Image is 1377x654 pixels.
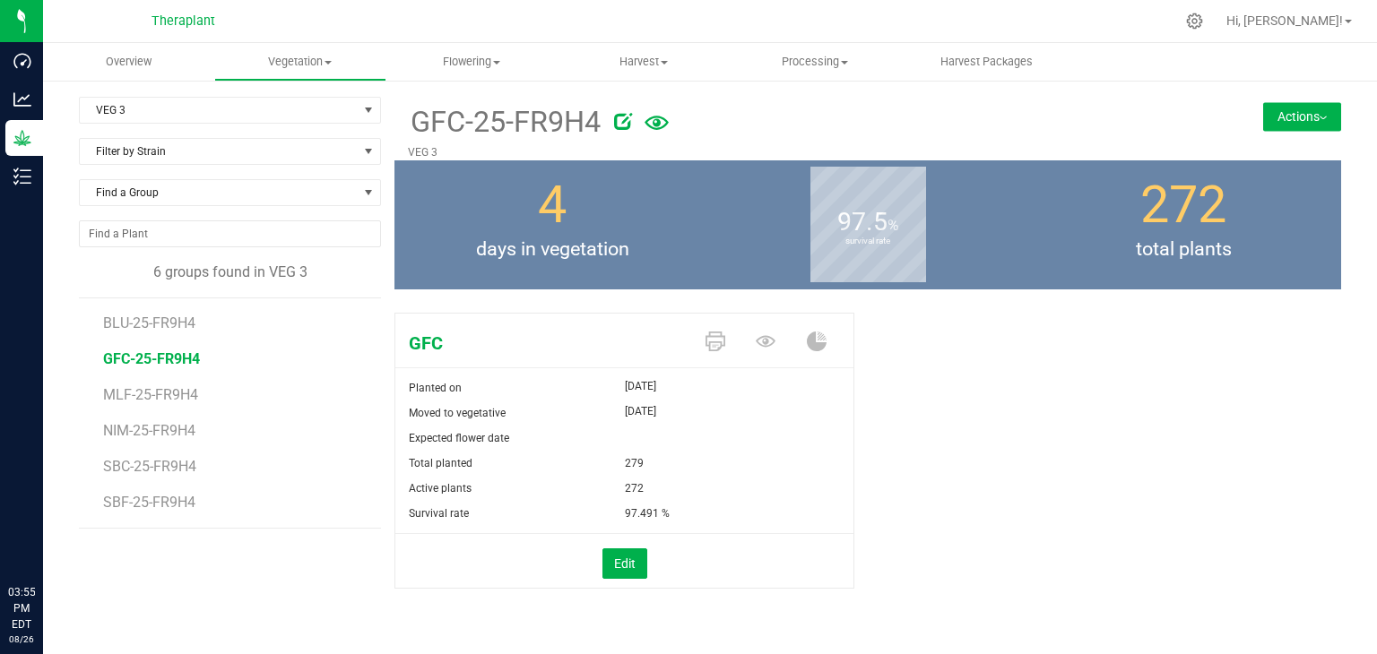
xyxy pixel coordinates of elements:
[53,508,74,529] iframe: Resource center unread badge
[214,43,385,81] a: Vegetation
[82,54,176,70] span: Overview
[215,54,385,70] span: Vegetation
[1263,102,1341,131] button: Actions
[408,100,601,144] span: GFC-25-FR9H4
[408,160,697,289] group-info-box: Days in vegetation
[559,54,728,70] span: Harvest
[13,90,31,108] inline-svg: Analytics
[80,221,380,246] input: NO DATA FOUND
[409,482,472,495] span: Active plants
[80,180,358,205] span: Find a Group
[358,98,380,123] span: select
[395,330,692,357] span: GFC
[901,43,1072,81] a: Harvest Packages
[386,43,558,81] a: Flowering
[1026,236,1341,264] span: total plants
[103,314,195,331] span: BLU-25-FR9H4
[13,168,31,185] inline-svg: Inventory
[723,160,1012,289] group-info-box: Survival rate
[103,458,196,475] span: SBC-25-FR9H4
[79,262,381,283] div: 6 groups found in VEG 3
[152,13,215,29] span: Theraplant
[13,129,31,147] inline-svg: Grow
[1226,13,1343,28] span: Hi, [PERSON_NAME]!
[43,43,214,81] a: Overview
[625,476,644,501] span: 272
[810,161,926,322] b: survival rate
[729,43,900,81] a: Processing
[409,432,509,444] span: Expected flower date
[103,494,195,511] span: SBF-25-FR9H4
[387,54,557,70] span: Flowering
[103,386,198,403] span: MLF-25-FR9H4
[18,511,72,564] iframe: Resource center
[409,507,469,520] span: Survival rate
[730,54,899,70] span: Processing
[1140,175,1226,235] span: 272
[409,407,506,419] span: Moved to vegetative
[13,52,31,70] inline-svg: Dashboard
[538,175,567,235] span: 4
[409,457,472,469] span: Total planted
[916,54,1057,70] span: Harvest Packages
[394,236,710,264] span: days in vegetation
[409,382,462,394] span: Planted on
[103,422,195,439] span: NIM-25-FR9H4
[408,144,1170,160] p: VEG 3
[625,375,656,397] span: [DATE]
[8,584,35,632] p: 03:55 PM EDT
[8,632,35,646] p: 08/26
[1183,13,1206,30] div: Manage settings
[80,139,358,164] span: Filter by Strain
[80,98,358,123] span: VEG 3
[625,501,670,526] span: 97.491 %
[625,400,656,422] span: [DATE]
[103,350,200,367] span: GFC-25-FR9H4
[1039,160,1328,289] group-info-box: Total number of plants
[602,548,647,579] button: Edit
[558,43,729,81] a: Harvest
[625,451,644,476] span: 279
